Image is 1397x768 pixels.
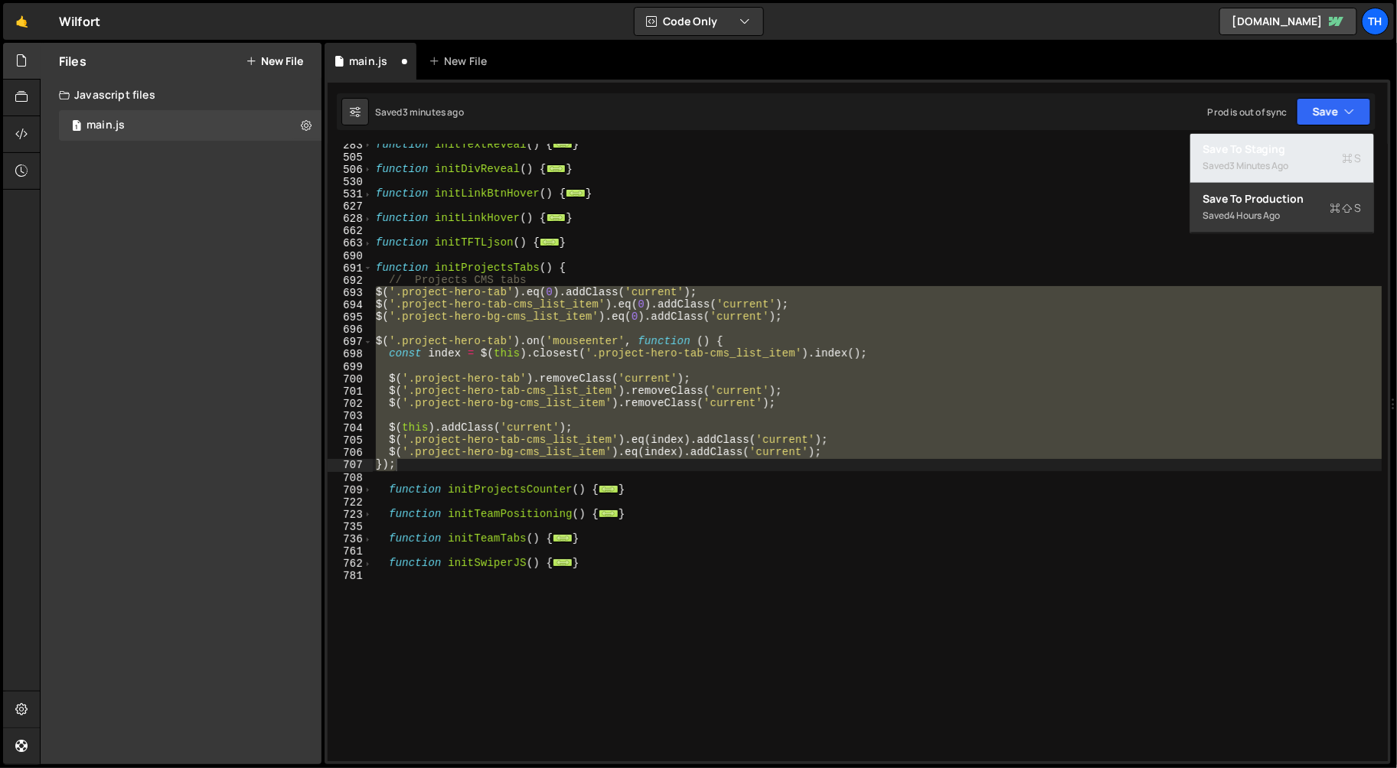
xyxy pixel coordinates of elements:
[328,299,373,311] div: 694
[328,422,373,434] div: 704
[328,151,373,164] div: 505
[328,176,373,188] div: 530
[328,533,373,545] div: 736
[328,545,373,558] div: 761
[328,558,373,570] div: 762
[1203,207,1362,225] div: Saved
[328,472,373,484] div: 708
[599,509,619,518] span: ...
[546,164,566,173] span: ...
[328,287,373,299] div: 693
[540,238,560,246] span: ...
[1190,134,1374,184] button: Save to StagingS Saved3 minutes ago
[86,119,125,132] div: main.js
[59,53,86,70] h2: Files
[328,434,373,447] div: 705
[72,121,81,133] span: 1
[1229,159,1289,172] div: 3 minutes ago
[635,8,763,35] button: Code Only
[59,110,322,141] div: 16468/44594.js
[1330,200,1362,216] span: S
[553,534,573,542] span: ...
[328,386,373,398] div: 701
[328,410,373,422] div: 703
[328,139,373,151] div: 283
[1229,209,1281,222] div: 4 hours ago
[328,200,373,213] div: 627
[41,80,322,110] div: Javascript files
[328,398,373,410] div: 702
[328,324,373,336] div: 696
[553,558,573,567] span: ...
[328,250,373,262] div: 690
[1343,151,1362,166] span: S
[328,275,373,287] div: 692
[1208,106,1288,119] div: Prod is out of sync
[328,348,373,360] div: 698
[349,54,387,69] div: main.js
[328,570,373,582] div: 781
[375,106,464,119] div: Saved
[599,484,619,493] span: ...
[328,225,373,237] div: 662
[328,336,373,348] div: 697
[59,12,100,31] div: Wilfort
[328,447,373,459] div: 706
[1362,8,1389,35] a: Th
[546,213,566,222] span: ...
[429,54,493,69] div: New File
[566,189,586,197] span: ...
[1190,184,1374,233] button: Save to ProductionS Saved4 hours ago
[328,509,373,521] div: 723
[1219,8,1357,35] a: [DOMAIN_NAME]
[1297,98,1371,125] button: Save
[553,139,573,148] span: ...
[3,3,41,40] a: 🤙
[1203,142,1362,157] div: Save to Staging
[1203,191,1362,207] div: Save to Production
[328,496,373,509] div: 722
[328,164,373,176] div: 506
[328,521,373,533] div: 735
[328,311,373,324] div: 695
[328,373,373,386] div: 700
[328,361,373,373] div: 699
[328,484,373,496] div: 709
[328,262,373,275] div: 691
[328,213,373,225] div: 628
[328,237,373,249] div: 663
[246,55,303,67] button: New File
[403,106,464,119] div: 3 minutes ago
[1203,157,1362,175] div: Saved
[328,188,373,200] div: 531
[328,459,373,471] div: 707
